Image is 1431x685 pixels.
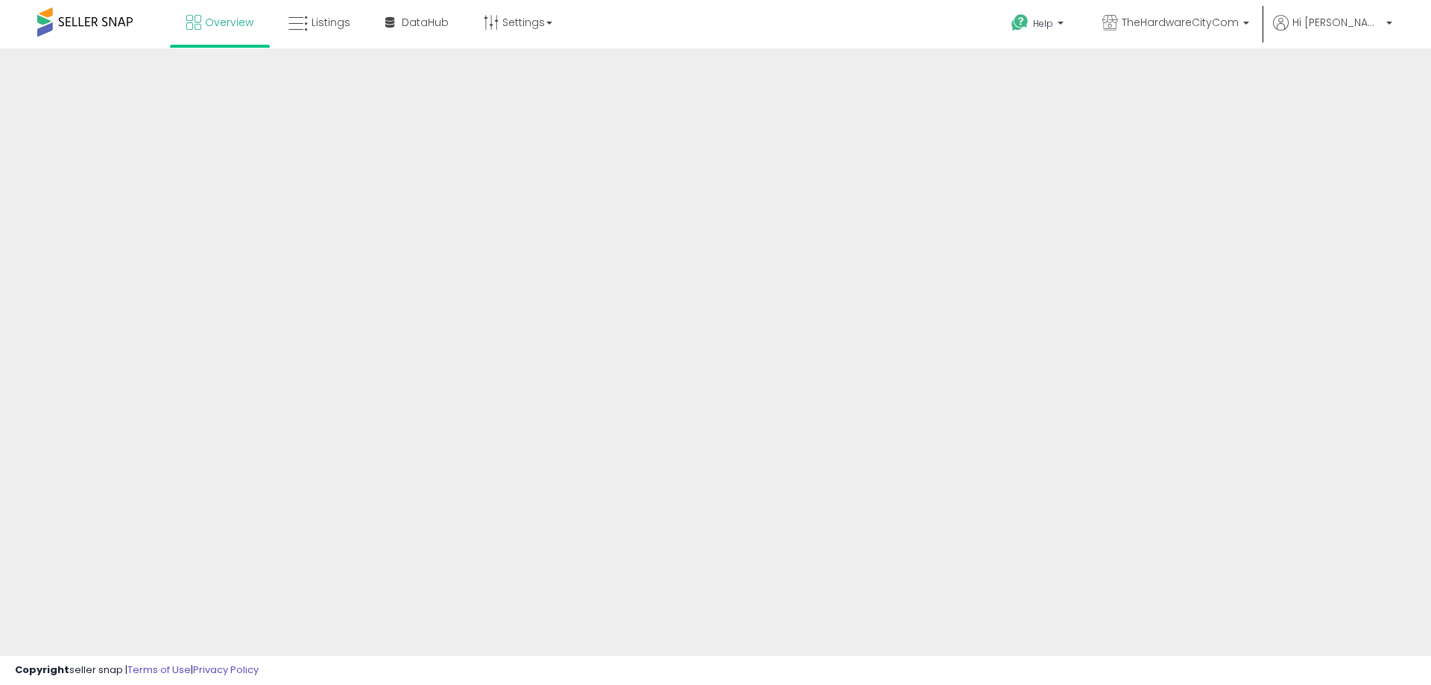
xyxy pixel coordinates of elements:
[193,663,259,677] a: Privacy Policy
[1033,17,1053,30] span: Help
[1273,15,1392,48] a: Hi [PERSON_NAME]
[1122,15,1239,30] span: TheHardwareCityCom
[15,663,69,677] strong: Copyright
[1292,15,1382,30] span: Hi [PERSON_NAME]
[1011,13,1029,32] i: Get Help
[999,2,1078,48] a: Help
[205,15,253,30] span: Overview
[402,15,449,30] span: DataHub
[312,15,350,30] span: Listings
[15,663,259,678] div: seller snap | |
[127,663,191,677] a: Terms of Use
